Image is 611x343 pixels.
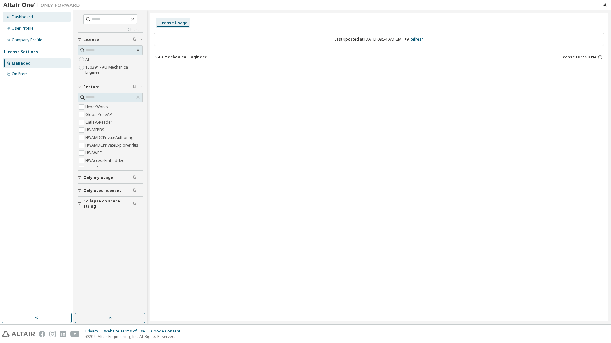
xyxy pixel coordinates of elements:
div: Managed [12,61,31,66]
label: HWAMDCPrivateExplorerPlus [85,141,140,149]
button: Collapse on share string [78,197,143,211]
span: Only used licenses [83,188,121,193]
img: linkedin.svg [60,331,66,337]
span: License ID: 150394 [559,55,596,60]
div: On Prem [12,72,28,77]
a: Refresh [410,36,424,42]
p: © 2025 Altair Engineering, Inc. All Rights Reserved. [85,334,184,339]
div: License Usage [158,20,188,26]
div: User Profile [12,26,34,31]
label: HWAIFPBS [85,126,105,134]
span: Collapse on share string [83,199,133,209]
label: HWAWPF [85,149,103,157]
div: Dashboard [12,14,33,19]
img: Altair One [3,2,83,8]
button: Feature [78,80,143,94]
div: License Settings [4,50,38,55]
img: instagram.svg [49,331,56,337]
span: Clear filter [133,37,137,42]
div: AU Mechanical Engineer [158,55,207,60]
span: Clear filter [133,201,137,206]
span: Clear filter [133,84,137,89]
label: HWActivate [85,164,107,172]
button: Only used licenses [78,184,143,198]
label: HyperWorks [85,103,109,111]
label: 150394 - AU Mechanical Engineer [85,64,143,76]
img: youtube.svg [70,331,80,337]
label: GlobalZoneAP [85,111,113,118]
button: License [78,33,143,47]
label: All [85,56,91,64]
div: Cookie Consent [151,329,184,334]
label: CatiaV5Reader [85,118,113,126]
img: facebook.svg [39,331,45,337]
button: AU Mechanical EngineerLicense ID: 150394 [154,50,604,64]
div: Last updated at: [DATE] 09:54 AM GMT+9 [154,33,604,46]
div: Company Profile [12,37,42,42]
span: Clear filter [133,188,137,193]
label: HWAccessEmbedded [85,157,126,164]
label: HWAMDCPrivateAuthoring [85,134,135,141]
span: Clear filter [133,175,137,180]
div: Website Terms of Use [104,329,151,334]
span: Only my usage [83,175,113,180]
span: Feature [83,84,100,89]
span: License [83,37,99,42]
div: Privacy [85,329,104,334]
a: Clear all [78,27,143,32]
img: altair_logo.svg [2,331,35,337]
button: Only my usage [78,171,143,185]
